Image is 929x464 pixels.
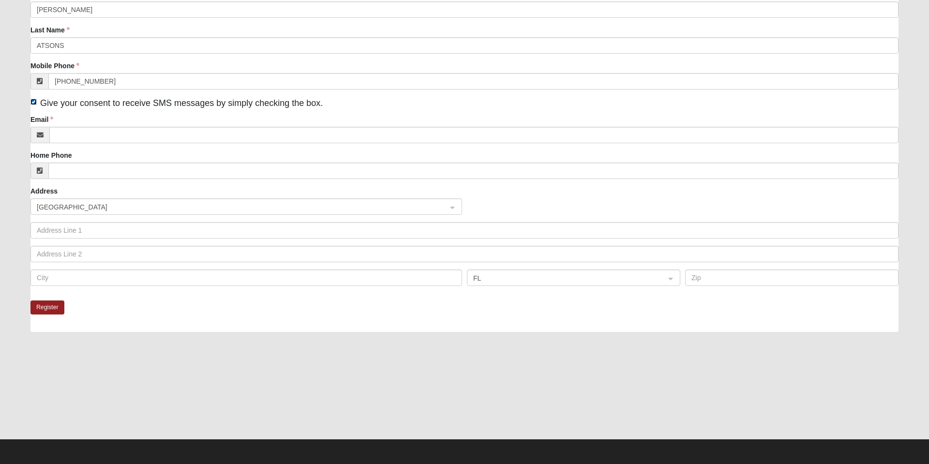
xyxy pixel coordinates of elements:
label: Address [30,186,58,196]
span: Give your consent to receive SMS messages by simply checking the box. [40,98,323,108]
span: FL [473,273,657,284]
label: Mobile Phone [30,61,79,71]
label: Email [30,115,53,124]
button: Register [30,300,64,314]
input: Zip [685,269,899,286]
input: Address Line 1 [30,222,899,239]
label: Last Name [30,25,70,35]
span: United States [37,202,438,212]
input: City [30,269,462,286]
input: Address Line 2 [30,246,899,262]
input: Give your consent to receive SMS messages by simply checking the box. [30,99,37,105]
label: Home Phone [30,150,72,160]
